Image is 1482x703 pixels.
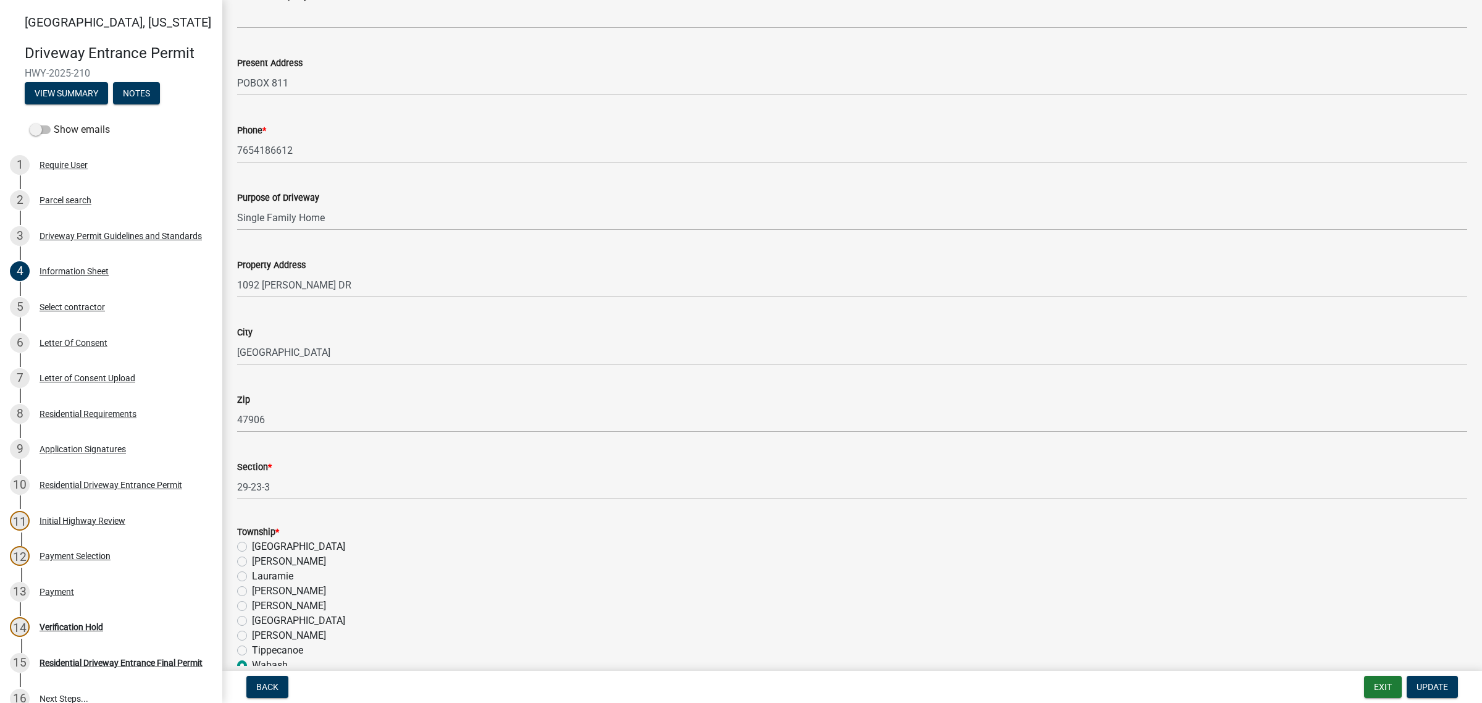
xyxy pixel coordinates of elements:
label: [PERSON_NAME] [252,628,326,643]
wm-modal-confirm: Summary [25,89,108,99]
label: Lauramie [252,569,293,584]
label: [GEOGRAPHIC_DATA] [252,613,345,628]
button: Update [1407,676,1458,698]
span: HWY-2025-210 [25,67,198,79]
div: Initial Highway Review [40,516,125,525]
label: Phone [237,127,266,135]
div: 9 [10,439,30,459]
button: Back [246,676,288,698]
span: Back [256,682,278,692]
button: View Summary [25,82,108,104]
div: 8 [10,404,30,424]
div: 4 [10,261,30,281]
label: Tippecanoe [252,643,303,658]
label: Zip [237,396,250,405]
h4: Driveway Entrance Permit [25,44,212,62]
div: 7 [10,368,30,388]
div: Information Sheet [40,267,109,276]
div: Application Signatures [40,445,126,453]
label: Property Address [237,261,306,270]
div: Driveway Permit Guidelines and Standards [40,232,202,240]
div: 12 [10,546,30,566]
div: 14 [10,617,30,637]
div: 5 [10,297,30,317]
label: Wabash [252,658,288,673]
div: 13 [10,582,30,602]
div: 11 [10,511,30,531]
label: Section [237,463,272,472]
wm-modal-confirm: Notes [113,89,160,99]
div: Residential Driveway Entrance Final Permit [40,659,203,667]
div: 10 [10,475,30,495]
label: [PERSON_NAME] [252,554,326,569]
div: 3 [10,226,30,246]
button: Notes [113,82,160,104]
div: 2 [10,190,30,210]
label: City [237,329,253,337]
div: Letter Of Consent [40,339,107,347]
div: Require User [40,161,88,169]
label: Show emails [30,122,110,137]
label: [GEOGRAPHIC_DATA] [252,539,345,554]
span: [GEOGRAPHIC_DATA], [US_STATE] [25,15,211,30]
div: Parcel search [40,196,91,204]
div: Select contractor [40,303,105,311]
button: Exit [1364,676,1402,698]
div: 15 [10,653,30,673]
div: Letter of Consent Upload [40,374,135,382]
div: 6 [10,333,30,353]
div: Residential Driveway Entrance Permit [40,481,182,489]
label: [PERSON_NAME] [252,599,326,613]
label: Township [237,528,279,537]
label: [PERSON_NAME] [252,584,326,599]
div: Payment [40,587,74,596]
div: 1 [10,155,30,175]
div: Residential Requirements [40,410,136,418]
div: Payment Selection [40,552,111,560]
label: Purpose of Driveway [237,194,319,203]
div: Verification Hold [40,623,103,631]
label: Present Address [237,59,303,68]
span: Update [1417,682,1448,692]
